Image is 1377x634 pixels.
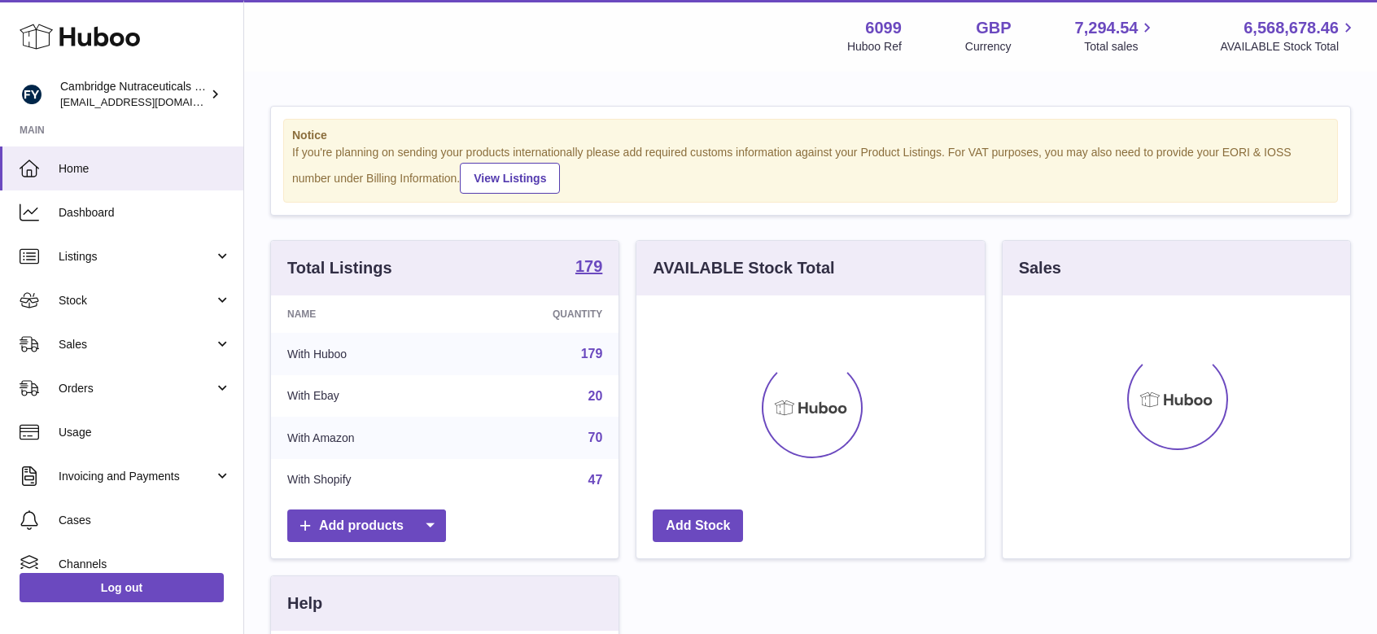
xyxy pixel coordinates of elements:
td: With Huboo [271,333,461,375]
img: huboo@camnutra.com [20,82,44,107]
span: Cases [59,513,231,528]
strong: 6099 [865,17,902,39]
a: 20 [588,389,603,403]
th: Name [271,295,461,333]
a: 7,294.54 Total sales [1075,17,1157,55]
a: 70 [588,431,603,444]
a: View Listings [460,163,560,194]
span: Dashboard [59,205,231,221]
span: 6,568,678.46 [1244,17,1339,39]
a: 47 [588,473,603,487]
span: Listings [59,249,214,265]
span: Invoicing and Payments [59,469,214,484]
span: Usage [59,425,231,440]
h3: Sales [1019,257,1061,279]
strong: GBP [976,17,1011,39]
span: Total sales [1084,39,1156,55]
span: Stock [59,293,214,308]
div: Cambridge Nutraceuticals Ltd [60,79,207,110]
span: Orders [59,381,214,396]
a: 6,568,678.46 AVAILABLE Stock Total [1220,17,1357,55]
a: Add Stock [653,509,743,543]
a: 179 [575,258,602,278]
span: Sales [59,337,214,352]
span: AVAILABLE Stock Total [1220,39,1357,55]
td: With Ebay [271,375,461,418]
a: 179 [581,347,603,361]
strong: Notice [292,128,1329,143]
td: With Shopify [271,459,461,501]
span: Home [59,161,231,177]
h3: Help [287,592,322,614]
th: Quantity [461,295,619,333]
a: Log out [20,573,224,602]
span: Channels [59,557,231,572]
strong: 179 [575,258,602,274]
h3: AVAILABLE Stock Total [653,257,834,279]
div: Currency [965,39,1012,55]
td: With Amazon [271,417,461,459]
h3: Total Listings [287,257,392,279]
div: Huboo Ref [847,39,902,55]
span: 7,294.54 [1075,17,1139,39]
a: Add products [287,509,446,543]
div: If you're planning on sending your products internationally please add required customs informati... [292,145,1329,194]
span: [EMAIL_ADDRESS][DOMAIN_NAME] [60,95,239,108]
